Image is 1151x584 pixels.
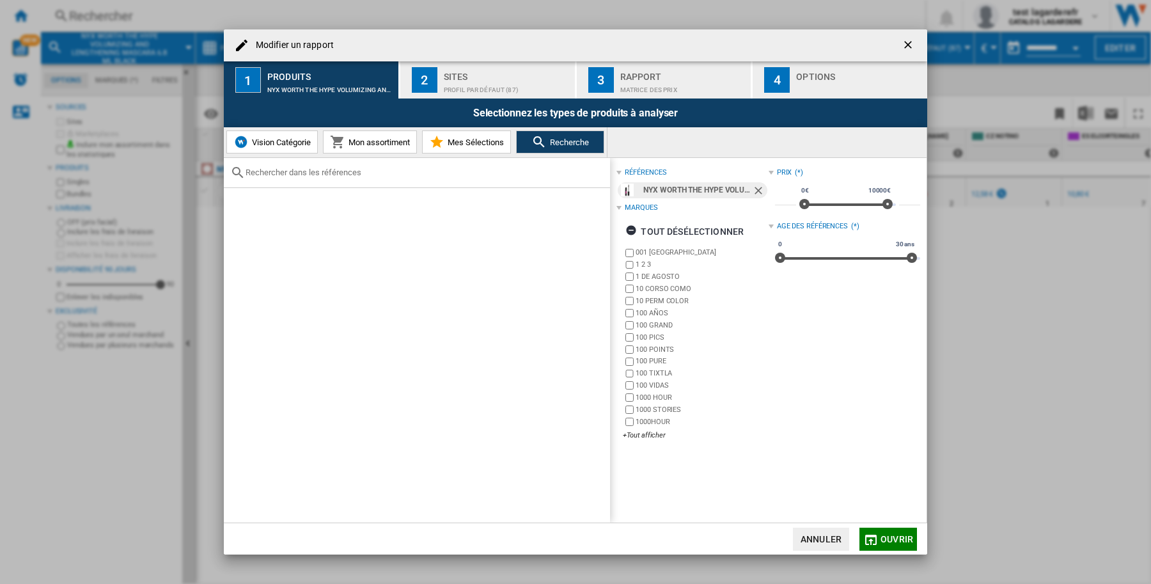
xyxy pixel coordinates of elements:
[636,368,768,378] label: 100 TIXTLA
[866,185,893,196] span: 10000€
[764,67,790,93] div: 4
[249,39,334,52] h4: Modifier un rapport
[625,370,634,378] input: brand.name
[643,182,751,198] div: NYX WORTH THE HYPE VOLUMIZING AND LENGTHENING MASCARA 6.8 ML BLACK
[636,405,768,414] label: 1000 STORIES
[636,308,768,318] label: 100 AÑOS
[625,418,634,426] input: brand.name
[224,99,927,127] div: Selectionnez les types de produits à analyser
[345,138,410,147] span: Mon assortiment
[249,138,311,147] span: Vision Catégorie
[444,138,504,147] span: Mes Sélections
[444,67,570,80] div: Sites
[621,184,634,196] img: nyx-professional-makeup-worth-the-hype-mascara-nr-01-black-800897140250.jpg
[622,220,748,243] button: tout désélectionner
[577,61,753,99] button: 3 Rapport Matrice des prix
[400,61,576,99] button: 2 Sites Profil par défaut (87)
[897,33,922,58] button: getI18NText('BUTTONS.CLOSE_DIALOG')
[894,239,916,249] span: 30 ans
[625,168,666,178] div: références
[233,134,249,150] img: wiser-icon-blue.png
[636,393,768,402] label: 1000 HOUR
[796,67,922,80] div: Options
[547,138,589,147] span: Recherche
[625,249,634,257] input: brand.name
[625,393,634,402] input: brand.name
[799,185,811,196] span: 0€
[235,67,261,93] div: 1
[625,261,634,269] input: brand.name
[636,333,768,342] label: 100 PICS
[625,333,634,342] input: brand.name
[246,168,604,177] input: Rechercher dans les références
[752,184,767,200] ng-md-icon: Retirer
[620,67,746,80] div: Rapport
[623,430,768,440] div: +Tout afficher
[267,80,393,93] div: NYX WORTH THE HYPE VOLUMIZING AND LENGTHENING MASCARA 6.8 ML BLACK
[588,67,614,93] div: 3
[881,534,913,544] span: Ouvrir
[226,130,318,154] button: Vision Catégorie
[636,272,768,281] label: 1 DE AGOSTO
[620,80,746,93] div: Matrice des prix
[323,130,417,154] button: Mon assortiment
[636,345,768,354] label: 100 POINTS
[625,358,634,366] input: brand.name
[422,130,511,154] button: Mes Sélections
[636,356,768,366] label: 100 PURE
[625,272,634,281] input: brand.name
[625,321,634,329] input: brand.name
[625,345,634,354] input: brand.name
[753,61,927,99] button: 4 Options
[776,239,784,249] span: 0
[636,284,768,294] label: 10 CORSO COMO
[625,297,634,305] input: brand.name
[224,61,400,99] button: 1 Produits NYX WORTH THE HYPE VOLUMIZING AND LENGTHENING MASCARA 6.8 ML BLACK
[625,203,657,213] div: Marques
[444,80,570,93] div: Profil par défaut (87)
[625,406,634,414] input: brand.name
[625,285,634,293] input: brand.name
[859,528,917,551] button: Ouvrir
[636,296,768,306] label: 10 PERM COLOR
[625,220,744,243] div: tout désélectionner
[636,260,768,269] label: 1 2 3
[636,381,768,390] label: 100 VIDAS
[636,417,768,427] label: 1000HOUR
[267,67,393,80] div: Produits
[793,528,849,551] button: Annuler
[636,320,768,330] label: 100 GRAND
[625,309,634,317] input: brand.name
[777,221,848,232] div: Age des références
[625,381,634,390] input: brand.name
[636,248,768,257] label: 001 [GEOGRAPHIC_DATA]
[777,168,792,178] div: Prix
[902,38,917,54] ng-md-icon: getI18NText('BUTTONS.CLOSE_DIALOG')
[412,67,437,93] div: 2
[516,130,604,154] button: Recherche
